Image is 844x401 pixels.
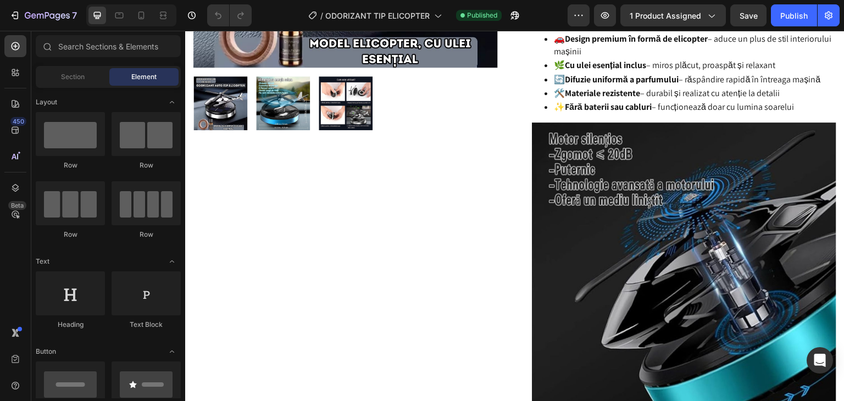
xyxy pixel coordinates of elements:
p: ✨ – funcționează doar cu lumina soarelui [369,70,651,82]
div: Publish [780,10,808,21]
button: 1 product assigned [620,4,726,26]
span: Element [131,72,157,82]
span: 1 product assigned [630,10,701,21]
span: Toggle open [163,93,181,111]
input: Search Sections & Elements [36,35,181,57]
div: Undo/Redo [207,4,252,26]
span: Published [467,10,497,20]
span: / [320,10,323,21]
p: 7 [72,9,77,22]
div: Row [112,160,181,170]
div: Heading [36,320,105,330]
span: Text [36,257,49,266]
span: Layout [36,97,57,107]
div: Open Intercom Messenger [807,347,833,374]
strong: Difuzie uniformă a parfumului [380,43,493,54]
button: Save [730,4,767,26]
strong: Materiale rezistente [380,57,455,68]
div: Text Block [112,320,181,330]
p: 🛠️ – durabil și realizat cu atenție la detalii [369,57,651,69]
span: Toggle open [163,343,181,360]
iframe: Design area [185,31,844,401]
strong: Fără baterii sau cabluri [380,70,467,82]
span: ODORIZANT TIP ELICOPTER [325,10,430,21]
button: Publish [771,4,817,26]
span: Section [61,72,85,82]
p: 🔄 – răspândire rapidă în întreaga mașină [369,43,651,55]
div: 450 [10,117,26,126]
span: Button [36,347,56,357]
div: Beta [8,201,26,210]
button: 7 [4,4,82,26]
div: Row [36,230,105,240]
span: Toggle open [163,253,181,270]
div: Row [36,160,105,170]
div: Row [112,230,181,240]
span: Save [740,11,758,20]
